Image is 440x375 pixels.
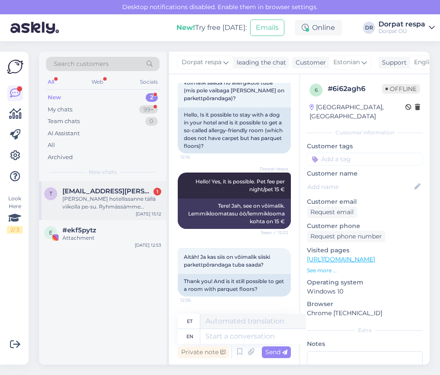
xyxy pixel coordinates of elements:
[89,168,117,176] span: New chats
[54,59,109,68] span: Search customers
[307,278,423,287] p: Operating system
[48,141,55,150] div: All
[176,23,247,33] div: Try free [DATE]:
[378,58,407,67] div: Support
[145,117,158,126] div: 0
[310,103,405,121] div: [GEOGRAPHIC_DATA], [GEOGRAPHIC_DATA]
[90,76,105,88] div: Web
[292,58,326,67] div: Customer
[48,105,72,114] div: My chats
[153,188,161,196] div: 1
[139,105,158,114] div: 99+
[307,267,423,274] p: See more ...
[382,84,420,94] span: Offline
[62,187,153,195] span: taina.hammar@gmail.com
[378,21,425,28] div: Dorpat respa
[46,76,56,88] div: All
[256,229,288,236] span: Seen ✓ 12:22
[176,23,195,32] b: New!
[307,255,375,263] a: [URL][DOMAIN_NAME]
[333,58,360,67] span: Estonian
[182,58,222,67] span: Dorpat respa
[184,254,271,268] span: Aitäh! Ja kas siis on võimalik siiski parkettpõrandaga tuba saada?
[307,326,423,334] div: Extra
[265,348,287,356] span: Send
[62,226,96,234] span: #ekf5pytz
[7,226,23,234] div: 2 / 3
[178,274,291,297] div: Thank you! And is it still possible to get a room with parquet floors?
[48,93,61,102] div: New
[414,58,437,67] span: English
[135,242,161,248] div: [DATE] 12:53
[146,93,158,102] div: 2
[7,59,23,75] img: Askly Logo
[62,195,161,211] div: [PERSON_NAME] hotellissanne tällä viikolla pe-su. Ryhmässämme kysytään, ketkä lounastavat hotelli...
[187,314,192,329] div: et
[250,20,284,36] button: Emails
[295,20,342,36] div: Online
[363,22,375,34] div: DR
[136,211,161,217] div: [DATE] 15:12
[307,197,423,206] p: Customer email
[48,129,80,138] div: AI Assistant
[184,64,286,101] span: Tere, Kas teie hotellis on võimalik peatuda ka koeraga ning kas siis on võimalik saada nö allergi...
[307,222,423,231] p: Customer phone
[48,117,80,126] div: Team chats
[307,142,423,151] p: Customer tags
[178,199,291,229] div: Tere! Jah, see on võimalik. Lemmikloomatasu öö/lemmiklooma kohta on 15 €
[49,229,52,236] span: e
[307,169,423,178] p: Customer name
[307,182,413,192] input: Add name
[49,190,52,197] span: t
[307,339,423,349] p: Notes
[178,108,291,153] div: Hello, Is it possible to stay with a dog in your hotel and is it possible to get a so-called alle...
[307,287,423,296] p: Windows 10
[233,58,286,67] div: leading the chat
[378,21,435,35] a: Dorpat respaDorpat OÜ
[7,195,23,234] div: Look Here
[62,234,161,242] div: Attachment
[307,309,423,318] p: Chrome [TECHNICAL_ID]
[307,153,423,166] input: Add a tag
[180,297,213,303] span: 12:36
[307,300,423,309] p: Browser
[307,206,357,218] div: Request email
[256,166,288,172] span: Dorpat respa
[307,231,385,242] div: Request phone number
[186,329,193,344] div: en
[307,246,423,255] p: Visited pages
[315,87,318,93] span: 6
[378,28,425,35] div: Dorpat OÜ
[138,76,160,88] div: Socials
[307,129,423,137] div: Customer information
[328,84,382,94] div: # 6i62agh6
[178,346,229,358] div: Private note
[48,153,73,162] div: Archived
[180,154,213,160] span: 12:16
[196,178,286,192] span: Hello! Yes, it is possible. Pet fee per night/pet 15 €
